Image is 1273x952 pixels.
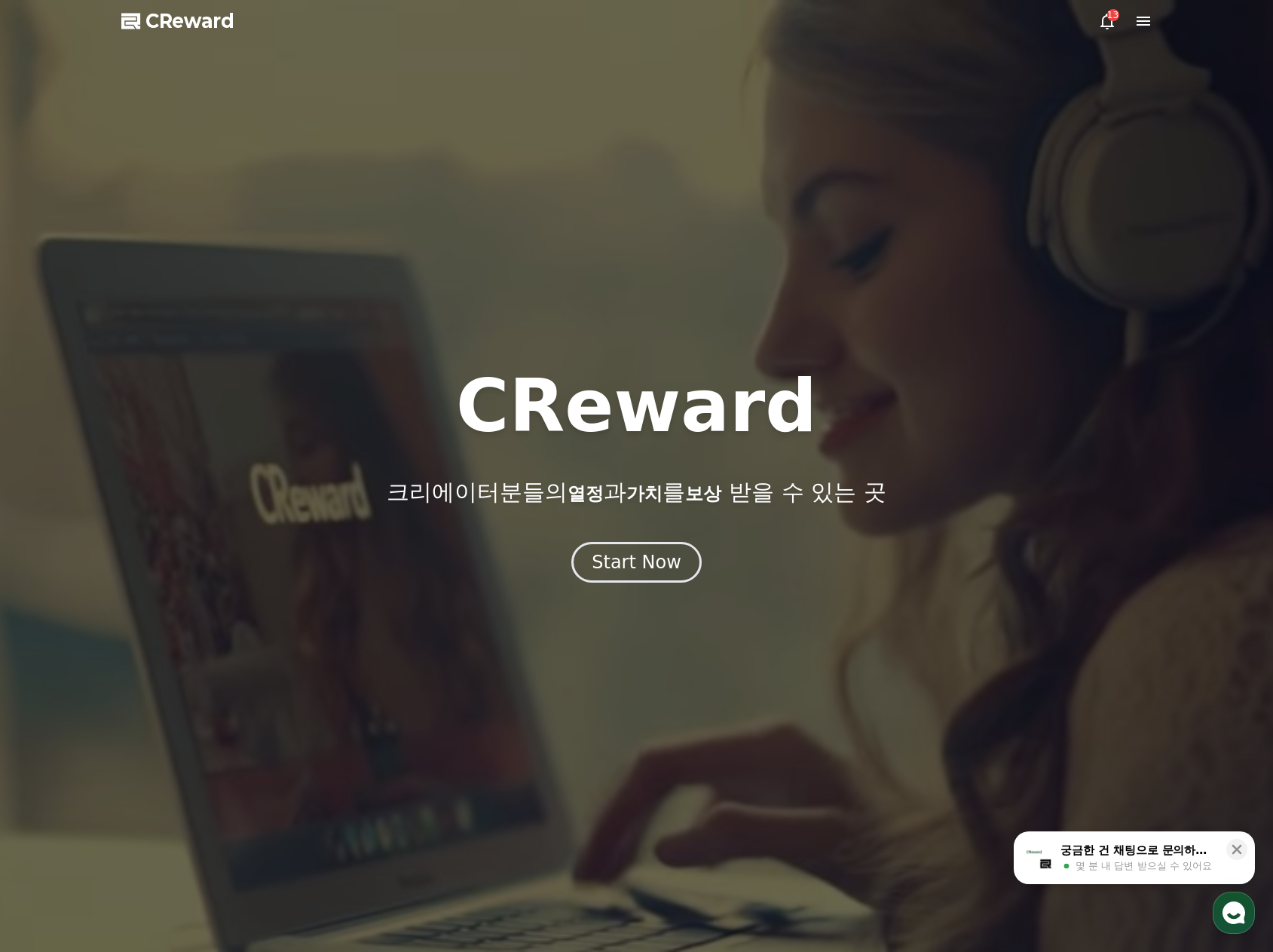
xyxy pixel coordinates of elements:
[456,370,817,442] h1: CReward
[138,501,156,513] span: 대화
[47,500,57,513] span: 홈
[1107,9,1119,21] div: 13
[145,9,234,33] span: CReward
[387,479,886,506] p: 크리에이터분들의 과 를 받을 수 있는 곳
[571,542,702,583] button: Start Now
[121,9,234,33] a: CReward
[194,478,289,516] a: 설정
[5,478,99,516] a: 홈
[571,557,702,571] a: Start Now
[568,483,604,504] span: 열정
[592,550,681,574] div: Start Now
[233,500,251,513] span: 설정
[685,483,721,504] span: 보상
[626,483,663,504] span: 가치
[99,478,194,516] a: 대화
[1098,12,1116,30] a: 13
